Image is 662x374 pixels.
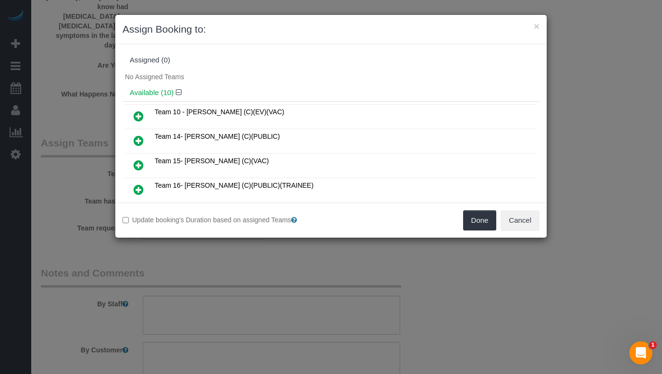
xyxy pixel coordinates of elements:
span: Team 15- [PERSON_NAME] (C)(VAC) [155,157,269,165]
div: Assigned (0) [130,56,532,64]
iframe: Intercom live chat [629,341,652,364]
span: 1 [649,341,657,349]
button: Done [463,210,497,230]
button: Cancel [501,210,539,230]
label: Update booking's Duration based on assigned Teams [123,215,324,225]
span: Team 14- [PERSON_NAME] (C)(PUBLIC) [155,133,280,140]
input: Update booking's Duration based on assigned Teams [123,217,129,223]
span: No Assigned Teams [125,73,184,81]
button: × [534,21,539,31]
h3: Assign Booking to: [123,22,539,36]
span: Team 10 - [PERSON_NAME] (C)(EV)(VAC) [155,108,284,116]
span: Team 16- [PERSON_NAME] (C)(PUBLIC)(TRAINEE) [155,181,314,189]
h4: Available (10) [130,89,532,97]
